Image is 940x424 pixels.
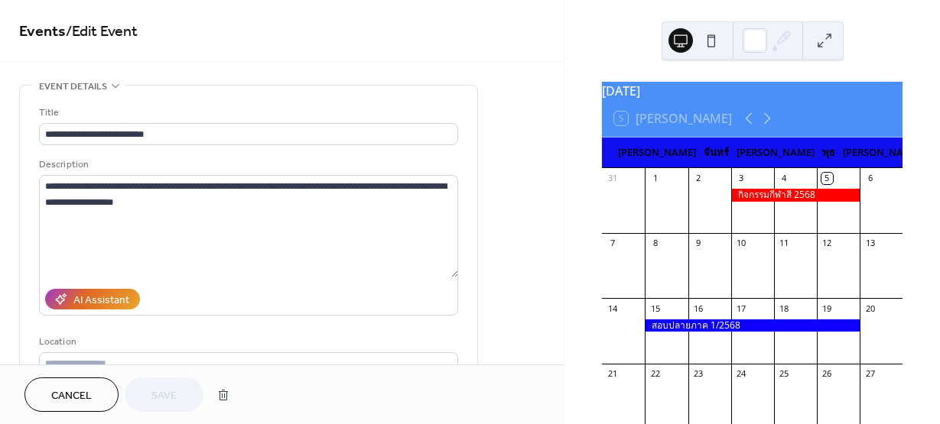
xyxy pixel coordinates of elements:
[607,238,618,249] div: 7
[614,138,700,168] div: [PERSON_NAME]
[731,189,860,202] div: กิจกรรมกีฬาสี 2568
[649,303,661,314] div: 15
[864,238,876,249] div: 13
[779,238,790,249] div: 11
[39,334,455,350] div: Location
[736,303,747,314] div: 17
[24,377,119,412] button: Cancel
[45,289,140,309] button: AI Assistant
[693,173,704,184] div: 2
[779,173,790,184] div: 4
[649,368,661,380] div: 22
[39,157,455,173] div: Description
[602,82,903,100] div: [DATE]
[693,303,704,314] div: 16
[73,293,129,309] div: AI Assistant
[607,368,618,380] div: 21
[864,173,876,184] div: 6
[700,138,733,168] div: จันทร์
[736,173,747,184] div: 3
[821,173,833,184] div: 5
[649,238,661,249] div: 8
[39,79,107,95] span: Event details
[66,17,138,47] span: / Edit Event
[779,368,790,380] div: 25
[779,303,790,314] div: 18
[736,368,747,380] div: 24
[736,238,747,249] div: 10
[693,238,704,249] div: 9
[839,138,925,168] div: [PERSON_NAME]
[821,303,833,314] div: 19
[864,368,876,380] div: 27
[51,388,92,404] span: Cancel
[693,368,704,380] div: 23
[818,138,839,168] div: พุธ
[649,173,661,184] div: 1
[645,319,859,332] div: สอบปลายภาค 1/2568
[821,238,833,249] div: 12
[19,17,66,47] a: Events
[733,138,818,168] div: [PERSON_NAME]
[39,105,455,121] div: Title
[607,173,618,184] div: 31
[821,368,833,380] div: 26
[864,303,876,314] div: 20
[607,303,618,314] div: 14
